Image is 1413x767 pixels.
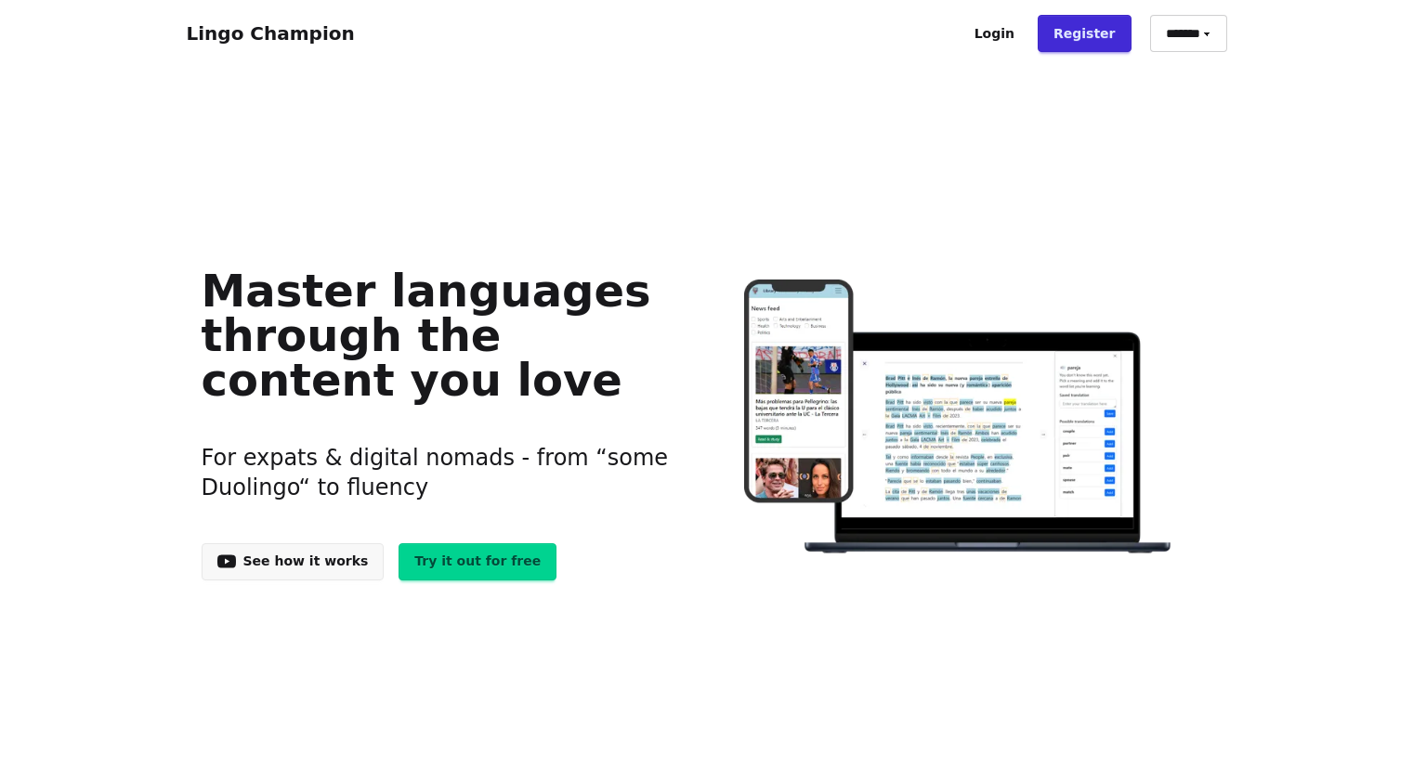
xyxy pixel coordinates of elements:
[959,15,1030,52] a: Login
[707,279,1211,557] img: Learn languages online
[202,268,678,402] h1: Master languages through the content you love
[187,22,355,45] a: Lingo Champion
[202,543,385,580] a: See how it works
[399,543,556,580] a: Try it out for free
[202,421,678,525] h3: For expats & digital nomads - from “some Duolingo“ to fluency
[1038,15,1132,52] a: Register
